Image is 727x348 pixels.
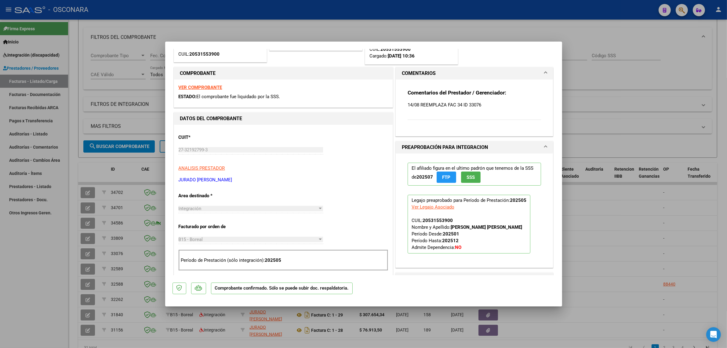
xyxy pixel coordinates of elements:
[265,257,282,263] strong: 202505
[408,102,541,108] p: 14/08 REEMPLAZA FAC 34 ID 33076
[443,231,459,237] strong: 202501
[423,217,453,224] div: 20531553900
[402,144,488,151] h1: PREAPROBACIÓN PARA INTEGRACION
[706,327,721,342] div: Open Intercom Messenger
[408,163,541,186] p: El afiliado figura en el ultimo padrón que tenemos de la SSS de
[416,174,433,180] strong: 202507
[408,195,530,254] p: Legajo preaprobado para Período de Prestación:
[442,238,459,243] strong: 202512
[179,176,388,183] p: JURADO [PERSON_NAME]
[402,70,436,77] h1: COMENTARIOS
[381,46,411,53] div: 20531553900
[197,94,280,99] span: El comprobante fue liquidado por la SSS.
[467,175,475,180] span: SSS
[179,237,203,242] span: B15 - Boreal
[396,273,553,285] mat-expansion-panel-header: DOCUMENTACIÓN RESPALDATORIA
[408,90,506,96] strong: Comentarios del Prestador / Gerenciador:
[396,154,553,268] div: PREAPROBACIÓN PARA INTEGRACION
[396,67,553,80] mat-expansion-panel-header: COMENTARIOS
[437,172,456,183] button: FTP
[179,165,225,171] span: ANALISIS PRESTADOR
[179,192,242,199] p: Area destinado *
[180,70,216,76] strong: COMPROBANTE
[211,283,353,294] p: Comprobante confirmado. Sólo se puede subir doc. respaldatoria.
[179,94,197,99] span: ESTADO:
[396,141,553,154] mat-expansion-panel-header: PREAPROBACIÓN PARA INTEGRACION
[181,257,386,264] p: Período de Prestación (sólo integración):
[179,134,242,141] p: CUIT
[451,224,522,230] strong: [PERSON_NAME] [PERSON_NAME]
[179,223,242,230] p: Facturado por orden de
[179,206,202,211] span: Integración
[461,172,481,183] button: SSS
[455,245,461,250] strong: NO
[412,204,454,210] div: Ver Legajo Asociado
[412,218,522,250] span: CUIL: Nombre y Apellido: Período Desde: Período Hasta: Admite Dependencia:
[510,198,526,203] strong: 202505
[442,175,450,180] span: FTP
[396,80,553,136] div: COMENTARIOS
[180,116,242,121] strong: DATOS DEL COMPROBANTE
[179,85,222,90] a: VER COMPROBANTE
[190,51,220,58] div: 20531553900
[388,53,415,59] strong: [DATE] 10:36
